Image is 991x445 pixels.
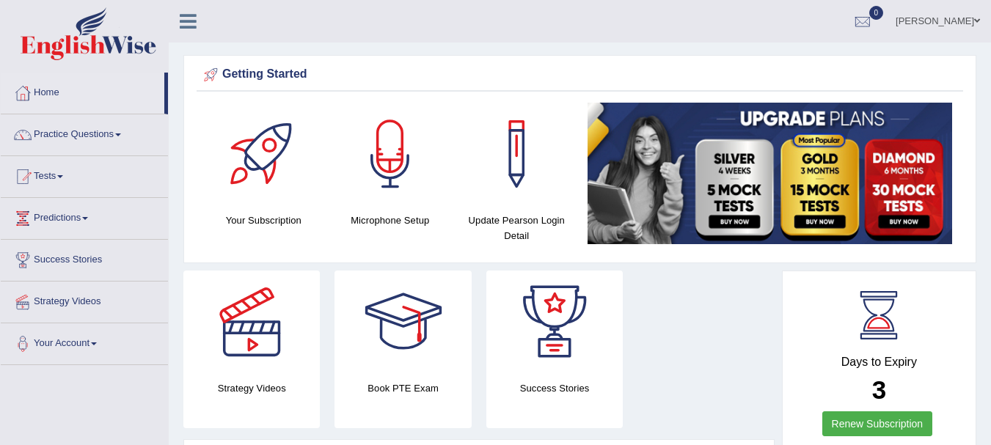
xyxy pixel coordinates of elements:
[1,282,168,318] a: Strategy Videos
[1,240,168,276] a: Success Stories
[799,356,959,369] h4: Days to Expiry
[588,103,953,244] img: small5.jpg
[1,114,168,151] a: Practice Questions
[872,375,886,404] b: 3
[183,380,320,396] h4: Strategy Videos
[869,6,884,20] span: 0
[334,380,471,396] h4: Book PTE Exam
[1,156,168,193] a: Tests
[200,64,959,86] div: Getting Started
[1,198,168,235] a: Predictions
[1,73,164,109] a: Home
[822,411,933,436] a: Renew Subscription
[486,380,623,396] h4: Success Stories
[208,213,320,228] h4: Your Subscription
[334,213,447,228] h4: Microphone Setup
[461,213,573,243] h4: Update Pearson Login Detail
[1,323,168,360] a: Your Account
